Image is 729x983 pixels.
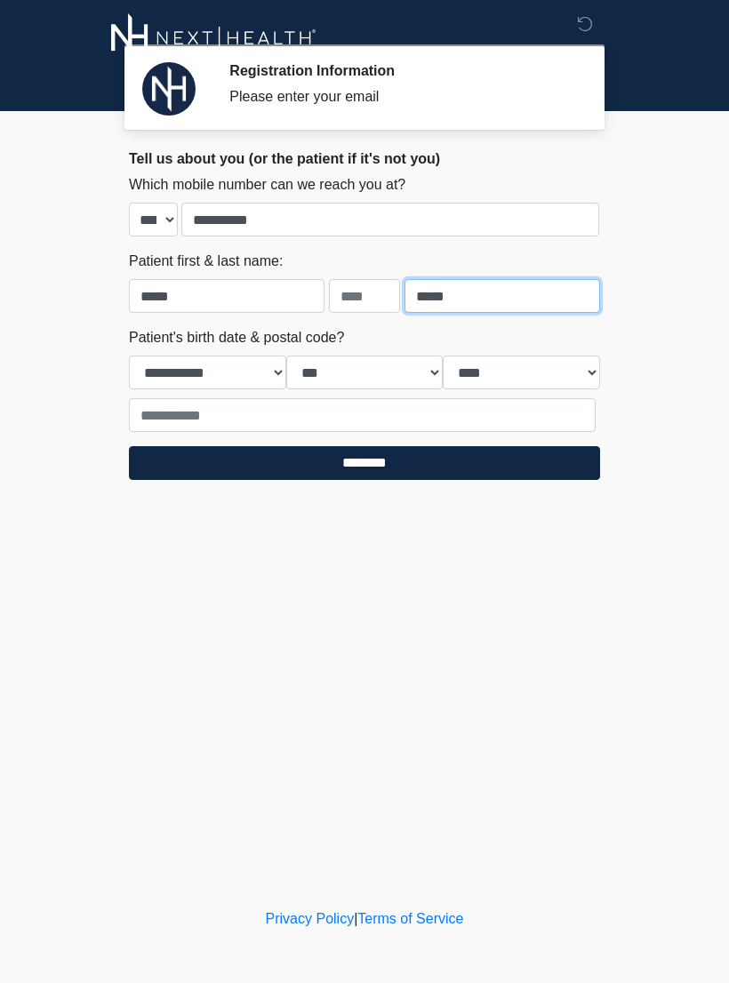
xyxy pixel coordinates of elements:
[129,327,344,348] label: Patient's birth date & postal code?
[266,911,355,926] a: Privacy Policy
[357,911,463,926] a: Terms of Service
[129,251,283,272] label: Patient first & last name:
[129,150,600,167] h2: Tell us about you (or the patient if it's not you)
[229,86,573,108] div: Please enter your email
[111,13,316,62] img: Next-Health Woodland Hills Logo
[354,911,357,926] a: |
[129,174,405,196] label: Which mobile number can we reach you at?
[142,62,196,116] img: Agent Avatar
